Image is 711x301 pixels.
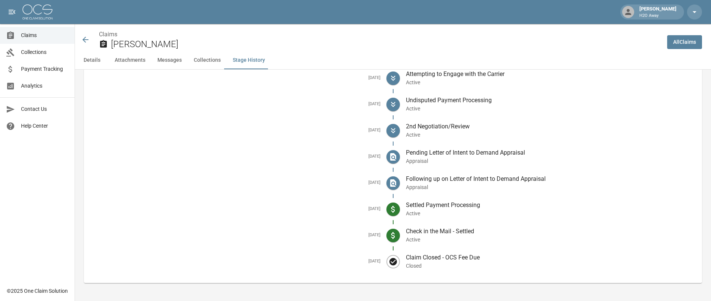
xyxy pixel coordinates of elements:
span: Collections [21,48,69,56]
div: anchor tabs [75,51,711,69]
h2: [PERSON_NAME] [111,39,661,50]
p: H2O Away [639,13,677,19]
h5: [DATE] [90,75,380,81]
p: Active [406,105,696,112]
h5: [DATE] [90,206,380,212]
p: Following up on Letter of Intent to Demand Appraisal [406,174,696,183]
h5: [DATE] [90,180,380,186]
button: Attachments [109,51,151,69]
span: Analytics [21,82,69,90]
p: 2nd Negotiation/Review [406,122,696,131]
p: Check in the Mail - Settled [406,227,696,236]
span: Claims [21,31,69,39]
p: Settled Payment Processing [406,201,696,210]
p: Appraisal [406,183,696,191]
button: Details [75,51,109,69]
button: open drawer [4,4,19,19]
button: Collections [188,51,227,69]
span: Contact Us [21,105,69,113]
p: Pending Letter of Intent to Demand Appraisal [406,148,696,157]
p: Closed [406,262,696,270]
p: Active [406,236,696,243]
button: Stage History [227,51,271,69]
h5: [DATE] [90,101,380,107]
h5: [DATE] [90,259,380,264]
button: Messages [151,51,188,69]
p: Active [406,131,696,139]
h5: [DATE] [90,128,380,133]
div: [PERSON_NAME] [636,5,680,19]
nav: breadcrumb [99,30,661,39]
p: Attempting to Engage with the Carrier [406,70,696,79]
p: Active [406,210,696,217]
span: Payment Tracking [21,65,69,73]
h5: [DATE] [90,232,380,238]
p: Active [406,79,696,86]
h5: [DATE] [90,154,380,159]
div: © 2025 One Claim Solution [7,287,68,295]
p: Undisputed Payment Processing [406,96,696,105]
p: Appraisal [406,157,696,165]
p: Claim Closed - OCS Fee Due [406,253,696,262]
a: AllClaims [667,35,702,49]
a: Claims [99,31,117,38]
span: Help Center [21,122,69,130]
img: ocs-logo-white-transparent.png [22,4,52,19]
